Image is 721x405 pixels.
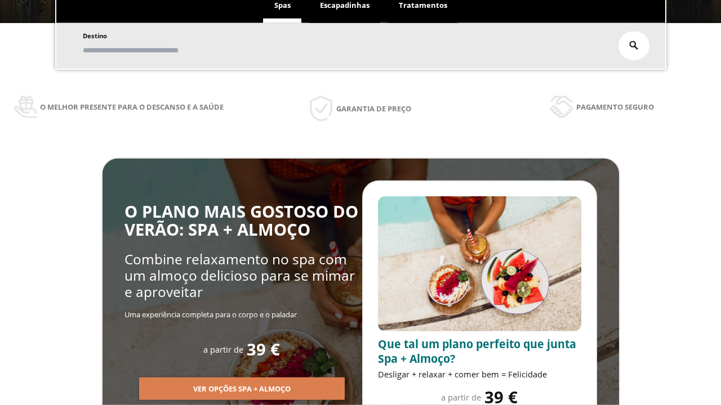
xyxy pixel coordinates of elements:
span: Combine relaxamento no spa com um almoço delicioso para se mimar e aproveitar [124,250,355,301]
span: a partir de [203,344,243,355]
span: 39 € [247,340,280,359]
span: a partir de [441,391,481,403]
button: Ver opções Spa + Almoço [139,377,345,400]
span: O melhor presente para o descanso e a saúde [40,101,224,113]
span: Que tal um plano perfeito que junta Spa + Almoço? [378,336,576,366]
span: Pagamento seguro [576,101,654,113]
span: Ver opções Spa + Almoço [193,384,291,395]
span: Destino [83,31,107,40]
span: Desligar + relaxar + comer bem = Felicidade [378,368,547,380]
a: Ver opções Spa + Almoço [139,384,345,394]
span: O PLANO MAIS GOSTOSO DO VERÃO: SPA + ALMOÇO [124,200,358,241]
span: Uma experiência completa para o corpo e o paladar [124,309,297,319]
span: Garantia de preço [336,102,411,115]
img: promo-sprunch.ElVl7oUD.webp [378,196,581,332]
